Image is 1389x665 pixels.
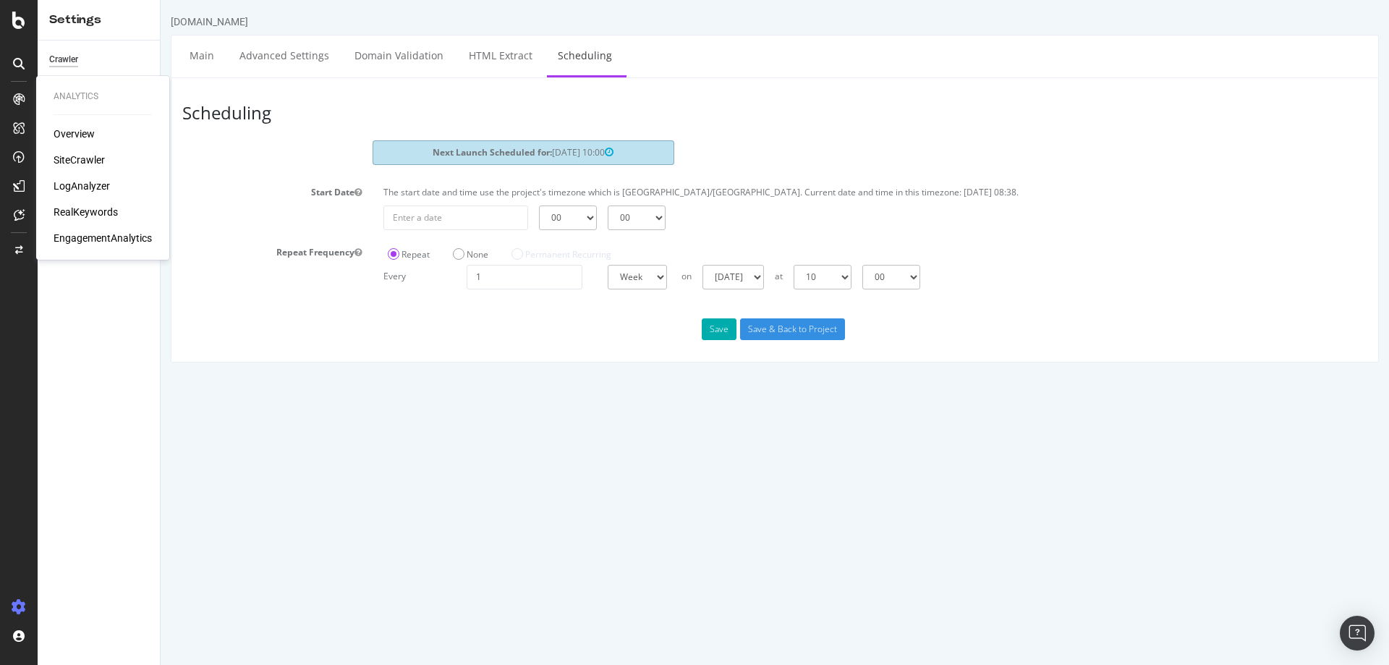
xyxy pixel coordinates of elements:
[223,186,1207,198] p: The start date and time use the project's timezone which is [GEOGRAPHIC_DATA]/[GEOGRAPHIC_DATA]. ...
[54,231,152,245] a: EngagementAnalytics
[579,318,684,340] input: Save & Back to Project
[194,186,201,198] button: Start Date
[227,248,269,261] label: Repeat
[272,146,391,158] strong: Next Launch Scheduled for:
[49,52,78,67] div: Crawler
[1340,616,1375,651] div: Open Intercom Messenger
[49,73,150,88] a: Keywords
[14,103,214,122] h3: Scheduling
[18,35,64,75] a: Main
[183,35,294,75] a: Domain Validation
[347,241,455,265] div: Option available for Enterprise plan.
[11,181,212,198] label: Start Date
[614,265,622,282] p: at
[10,14,88,29] div: [DOMAIN_NAME]
[223,265,245,282] p: Every
[391,146,453,158] span: [DATE] 10:00
[54,205,118,219] a: RealKeywords
[49,73,88,88] div: Keywords
[297,35,383,75] a: HTML Extract
[54,153,105,167] a: SiteCrawler
[54,179,110,193] a: LogAnalyzer
[68,35,179,75] a: Advanced Settings
[351,248,451,261] label: Permanent Recurring
[54,127,95,141] a: Overview
[541,318,576,340] button: Save
[49,52,150,67] a: Crawler
[292,248,328,261] label: None
[223,206,368,230] input: Enter a date
[521,265,531,282] p: on
[386,35,462,75] a: Scheduling
[49,12,148,28] div: Settings
[11,241,212,258] label: Repeat Frequency
[54,90,152,103] div: Analytics
[194,246,201,258] button: Repeat Frequency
